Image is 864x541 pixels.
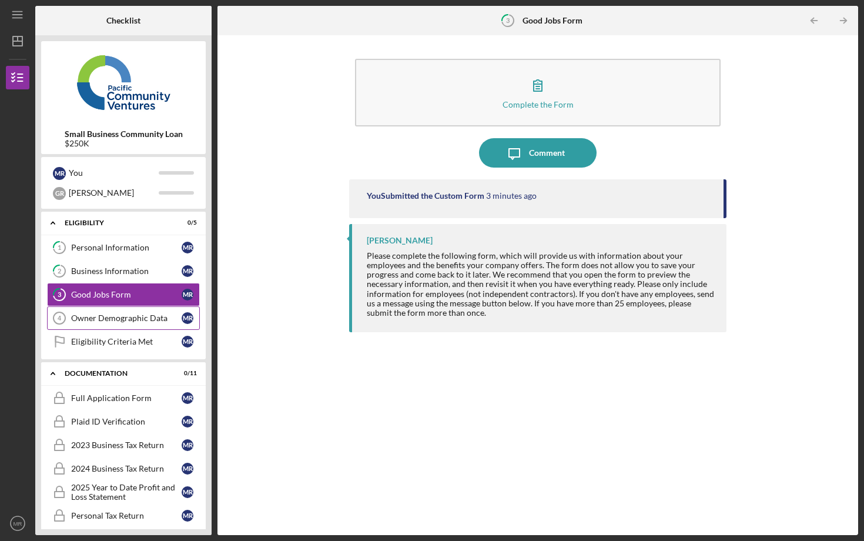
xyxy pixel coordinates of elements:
[65,370,168,377] div: Documentation
[58,268,61,275] tspan: 2
[106,16,140,25] b: Checklist
[176,219,197,226] div: 0 / 5
[71,313,182,323] div: Owner Demographic Data
[182,463,193,475] div: M R
[6,512,29,535] button: MR
[529,138,565,168] div: Comment
[367,251,715,318] div: Please complete the following form, which will provide us with information about your employees a...
[47,259,200,283] a: 2Business InformationMR
[71,290,182,299] div: Good Jobs Form
[182,510,193,522] div: M R
[53,167,66,180] div: M R
[182,242,193,253] div: M R
[182,336,193,348] div: M R
[47,386,200,410] a: Full Application FormMR
[523,16,582,25] b: Good Jobs Form
[58,315,62,322] tspan: 4
[71,417,182,426] div: Plaid ID Verification
[367,191,484,201] div: You Submitted the Custom Form
[53,187,66,200] div: G R
[182,416,193,428] div: M R
[14,520,22,527] text: MR
[71,483,182,502] div: 2025 Year to Date Profit and Loss Statement
[65,129,183,139] b: Small Business Community Loan
[479,138,597,168] button: Comment
[47,480,200,504] a: 2025 Year to Date Profit and Loss StatementMR
[486,191,537,201] time: 2025-08-29 20:49
[47,410,200,433] a: Plaid ID VerificationMR
[176,370,197,377] div: 0 / 11
[503,100,574,109] div: Complete the Form
[47,457,200,480] a: 2024 Business Tax ReturnMR
[182,265,193,277] div: M R
[71,337,182,346] div: Eligibility Criteria Met
[182,392,193,404] div: M R
[71,464,182,473] div: 2024 Business Tax Return
[47,306,200,330] a: 4Owner Demographic DataMR
[367,236,433,245] div: [PERSON_NAME]
[65,139,183,148] div: $250K
[69,183,159,203] div: [PERSON_NAME]
[69,163,159,183] div: You
[41,47,206,118] img: Product logo
[355,59,721,126] button: Complete the Form
[58,244,61,252] tspan: 1
[71,440,182,450] div: 2023 Business Tax Return
[47,236,200,259] a: 1Personal InformationMR
[65,219,168,226] div: Eligibility
[506,16,510,24] tspan: 3
[47,433,200,457] a: 2023 Business Tax ReturnMR
[182,439,193,451] div: M R
[71,393,182,403] div: Full Application Form
[71,511,182,520] div: Personal Tax Return
[47,330,200,353] a: Eligibility Criteria MetMR
[71,243,182,252] div: Personal Information
[71,266,182,276] div: Business Information
[58,291,61,299] tspan: 3
[47,283,200,306] a: 3Good Jobs FormMR
[47,504,200,527] a: Personal Tax ReturnMR
[182,289,193,300] div: M R
[182,312,193,324] div: M R
[182,486,193,498] div: M R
